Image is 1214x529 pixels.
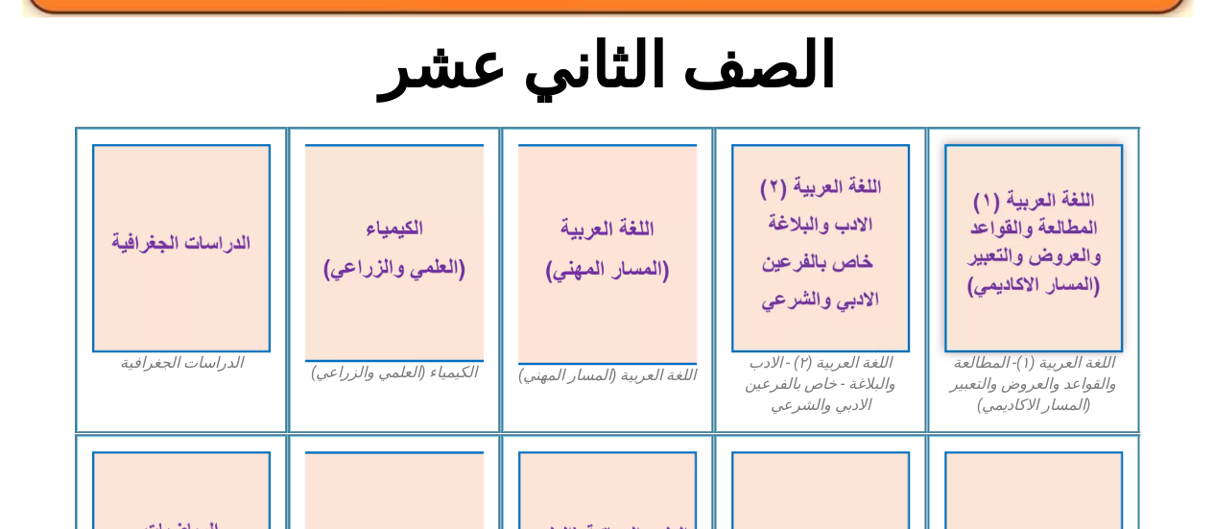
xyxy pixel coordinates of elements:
figcaption: اللغة العربية (المسار المهني) [518,365,697,386]
h2: الصف الثاني عشر [290,29,924,104]
figcaption: اللغة العربية (١)- المطالعة والقواعد والعروض والتعبير (المسار الاكاديمي) [944,352,1123,417]
figcaption: الكيمياء (العلمي والزراعي) [305,362,484,383]
figcaption: الدراسات الجغرافية [92,352,271,373]
figcaption: اللغة العربية (٢) - الادب والبلاغة - خاص بالفرعين الادبي والشرعي [731,352,910,417]
img: Arabic12(Vocational_Track)-cover [518,144,697,365]
img: Chemistry12-cover [305,144,484,362]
